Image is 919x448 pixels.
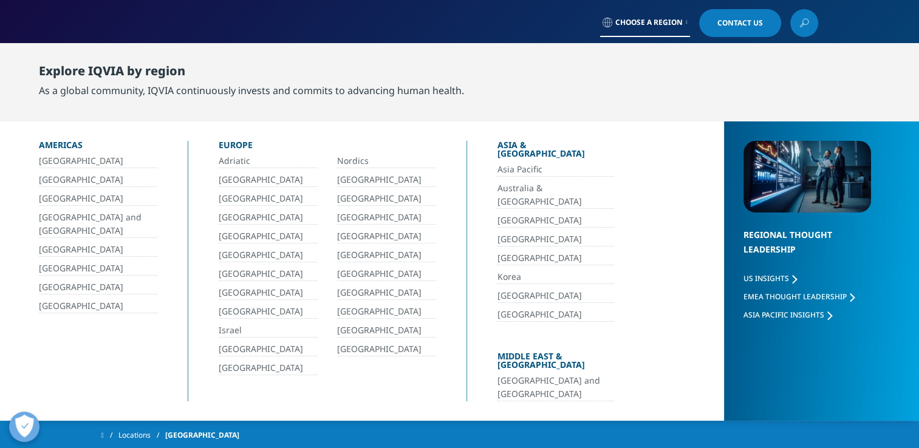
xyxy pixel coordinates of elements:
a: [GEOGRAPHIC_DATA] [337,342,436,356]
a: [GEOGRAPHIC_DATA] [337,229,436,243]
a: [GEOGRAPHIC_DATA] [39,262,157,276]
a: [GEOGRAPHIC_DATA] [219,211,318,225]
a: [GEOGRAPHIC_DATA] [337,173,436,187]
a: Australia & [GEOGRAPHIC_DATA] [497,182,614,209]
div: Asia & [GEOGRAPHIC_DATA] [497,141,614,163]
a: [GEOGRAPHIC_DATA] and [GEOGRAPHIC_DATA] [39,211,157,238]
a: [GEOGRAPHIC_DATA] [219,173,318,187]
img: 2093_analyzing-data-using-big-screen-display-and-laptop.png [743,141,871,212]
a: Korea [497,270,614,284]
a: Locations [118,424,165,446]
div: Americas [39,141,157,154]
a: [GEOGRAPHIC_DATA] [219,361,318,375]
a: [GEOGRAPHIC_DATA] [219,342,318,356]
a: Contact Us [699,9,781,37]
a: [GEOGRAPHIC_DATA] [497,251,614,265]
a: [GEOGRAPHIC_DATA] [219,267,318,281]
a: Asia Pacific Insights [743,310,832,320]
a: [GEOGRAPHIC_DATA] [497,214,614,228]
span: Choose a Region [615,18,683,27]
button: Abrir preferencias [9,412,39,442]
a: [GEOGRAPHIC_DATA] [39,154,157,168]
span: EMEA Thought Leadership [743,291,847,302]
div: Middle East & [GEOGRAPHIC_DATA] [497,352,614,374]
a: Nordics [337,154,436,168]
a: [GEOGRAPHIC_DATA] [337,248,436,262]
a: [GEOGRAPHIC_DATA] [497,289,614,303]
span: Contact Us [717,19,763,27]
a: [GEOGRAPHIC_DATA] [39,280,157,294]
a: [GEOGRAPHIC_DATA] [497,232,614,246]
a: [GEOGRAPHIC_DATA] [337,324,436,338]
a: [GEOGRAPHIC_DATA] [39,173,157,187]
a: Adriatic [219,154,318,168]
a: [GEOGRAPHIC_DATA] [337,305,436,319]
span: Asia Pacific Insights [743,310,824,320]
a: [GEOGRAPHIC_DATA] [337,192,436,206]
a: [GEOGRAPHIC_DATA] [39,243,157,257]
a: [GEOGRAPHIC_DATA] [219,286,318,300]
a: [GEOGRAPHIC_DATA] [337,267,436,281]
a: EMEA Thought Leadership [743,291,855,302]
div: Europe [219,141,436,154]
div: Regional Thought Leadership [743,228,871,272]
span: [GEOGRAPHIC_DATA] [165,424,239,446]
a: [GEOGRAPHIC_DATA] [39,192,157,206]
a: US Insights [743,273,797,283]
a: [GEOGRAPHIC_DATA] [219,229,318,243]
a: [GEOGRAPHIC_DATA] [337,211,436,225]
span: US Insights [743,273,789,283]
a: Asia Pacific [497,163,614,177]
a: Israel [219,324,318,338]
a: [GEOGRAPHIC_DATA] [219,248,318,262]
a: [GEOGRAPHIC_DATA] [219,305,318,319]
a: [GEOGRAPHIC_DATA] [39,299,157,313]
a: [GEOGRAPHIC_DATA] [337,286,436,300]
div: Explore IQVIA by region [39,64,464,83]
a: [GEOGRAPHIC_DATA] [497,308,614,322]
div: As a global community, IQVIA continuously invests and commits to advancing human health. [39,83,464,98]
a: [GEOGRAPHIC_DATA] [219,192,318,206]
a: [GEOGRAPHIC_DATA] and [GEOGRAPHIC_DATA] [497,374,614,401]
nav: Primary [203,42,818,100]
